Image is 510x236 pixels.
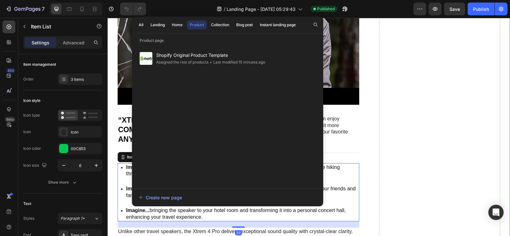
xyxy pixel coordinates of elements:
[23,76,34,82] div: Order
[23,216,34,221] div: Styles
[18,136,36,142] div: Item List
[61,216,85,221] span: Paragraph 1*
[23,201,31,207] div: Text
[139,22,143,28] div: All
[190,22,204,28] div: Product
[19,168,251,181] p: setting up the speaker by the poolside and creating a lively atmosphere for your friends and fami...
[468,3,494,15] button: Publish
[150,22,165,28] div: Landing
[31,23,85,30] p: Item List
[19,146,251,160] p: attaching the speaker to your backpack and enjoying your favorite tunes while hiking through brea...
[120,3,146,15] div: Undo/Redo
[71,77,101,82] div: 3 items
[473,6,489,12] div: Publish
[233,20,256,29] button: Blog post
[3,3,47,15] button: 7
[208,20,232,29] button: Collection
[187,20,207,29] button: Product
[23,62,56,67] div: Item management
[317,6,335,12] span: Published
[5,117,15,122] div: Beta
[169,20,186,29] button: Home
[488,205,504,220] div: Open Intercom Messenger
[444,3,465,15] button: Save
[42,5,45,13] p: 7
[172,22,183,28] div: Home
[148,20,168,29] button: Landing
[71,146,101,152] div: 00C853
[71,129,101,135] div: Icon
[58,213,102,224] button: Paragraph 1*
[136,20,146,29] button: All
[63,39,84,46] p: Advanced
[23,177,102,188] button: Show more
[15,75,247,82] p: Trendy, sleek and versatile !
[227,6,295,12] span: Landing Page - [DATE] 05:29:43
[449,6,460,12] span: Save
[23,146,41,151] div: Icon color
[210,60,212,65] span: •
[257,20,299,29] button: Instant landing page
[138,191,317,204] button: Create new page
[107,18,510,236] iframe: Design area
[23,112,40,118] div: Icon type
[236,22,253,28] div: Blog post
[139,194,182,201] div: Create new page
[137,98,248,124] p: And , you can enjoy discounts of up to 50% off, making it more affordable than a cup of coffee at...
[146,98,198,103] a: if you catch it on sale
[32,39,49,46] p: Settings
[156,51,265,59] span: Shopify Original Product Template
[23,129,31,135] div: Icon
[23,161,48,170] div: Icon size
[156,59,208,65] div: Assigned the rest of products
[23,98,40,103] div: Icon style
[211,22,229,28] div: Collection
[260,22,296,28] div: Instant landing page
[208,59,265,65] div: Last modified 15 minutes ago
[132,37,323,44] p: Product page
[19,147,42,152] strong: Imagine...
[6,68,15,73] div: 450
[19,168,42,173] strong: Imagine...
[10,97,126,127] h2: “Xtrem 4 Pro: Your music companion, anytime, anywhere.”
[48,179,78,186] div: Show more
[224,6,225,12] span: /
